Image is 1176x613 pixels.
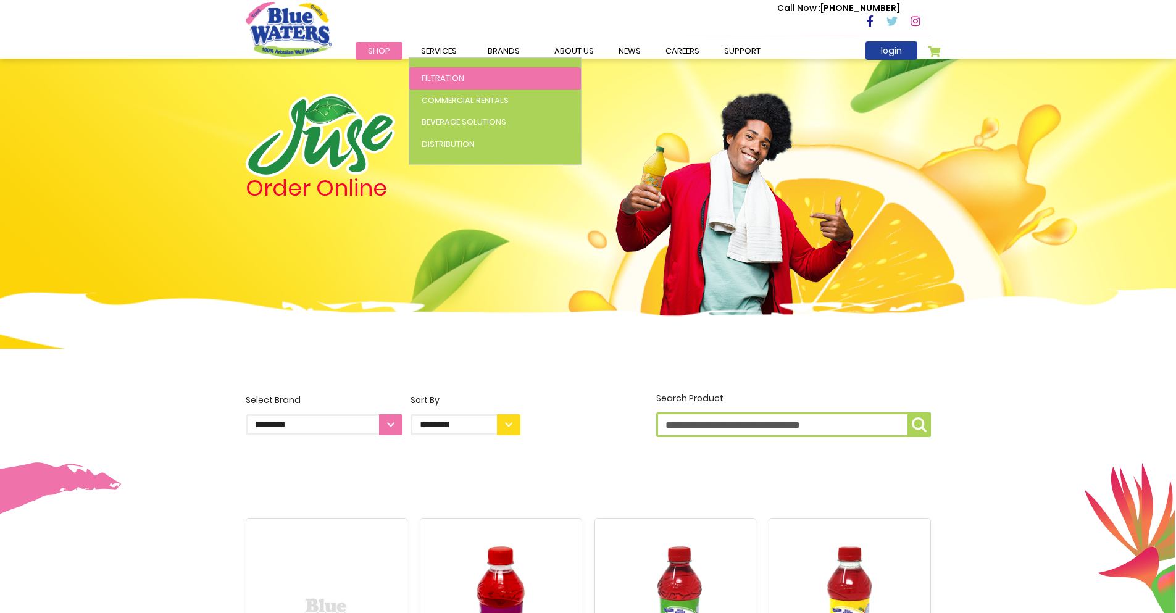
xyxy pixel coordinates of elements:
[422,72,464,84] span: Filtration
[614,71,855,335] img: man.png
[656,412,931,437] input: Search Product
[712,42,773,60] a: support
[246,177,520,199] h4: Order Online
[422,94,509,106] span: Commercial Rentals
[488,45,520,57] span: Brands
[865,41,917,60] a: login
[421,45,457,57] span: Services
[411,394,520,407] div: Sort By
[907,412,931,437] button: Search Product
[653,42,712,60] a: careers
[777,2,820,14] span: Call Now :
[246,2,332,56] a: store logo
[422,116,506,128] span: Beverage Solutions
[411,414,520,435] select: Sort By
[246,394,402,435] label: Select Brand
[246,94,395,177] img: logo
[606,42,653,60] a: News
[542,42,606,60] a: about us
[912,417,927,432] img: search-icon.png
[656,392,931,437] label: Search Product
[368,45,390,57] span: Shop
[246,414,402,435] select: Select Brand
[777,2,900,15] p: [PHONE_NUMBER]
[422,138,475,150] span: Distribution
